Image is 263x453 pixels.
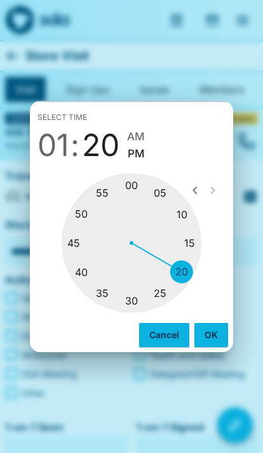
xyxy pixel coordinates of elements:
button: 01 [37,128,69,163]
button: open previous view [182,178,208,203]
button: 20 [82,128,119,163]
button: PM [127,145,145,162]
span: Select time [37,107,87,128]
button: AM [127,128,145,145]
span: PM [128,145,145,162]
button: OK [194,323,228,347]
button: Cancel [139,323,189,347]
span: : [71,128,79,163]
